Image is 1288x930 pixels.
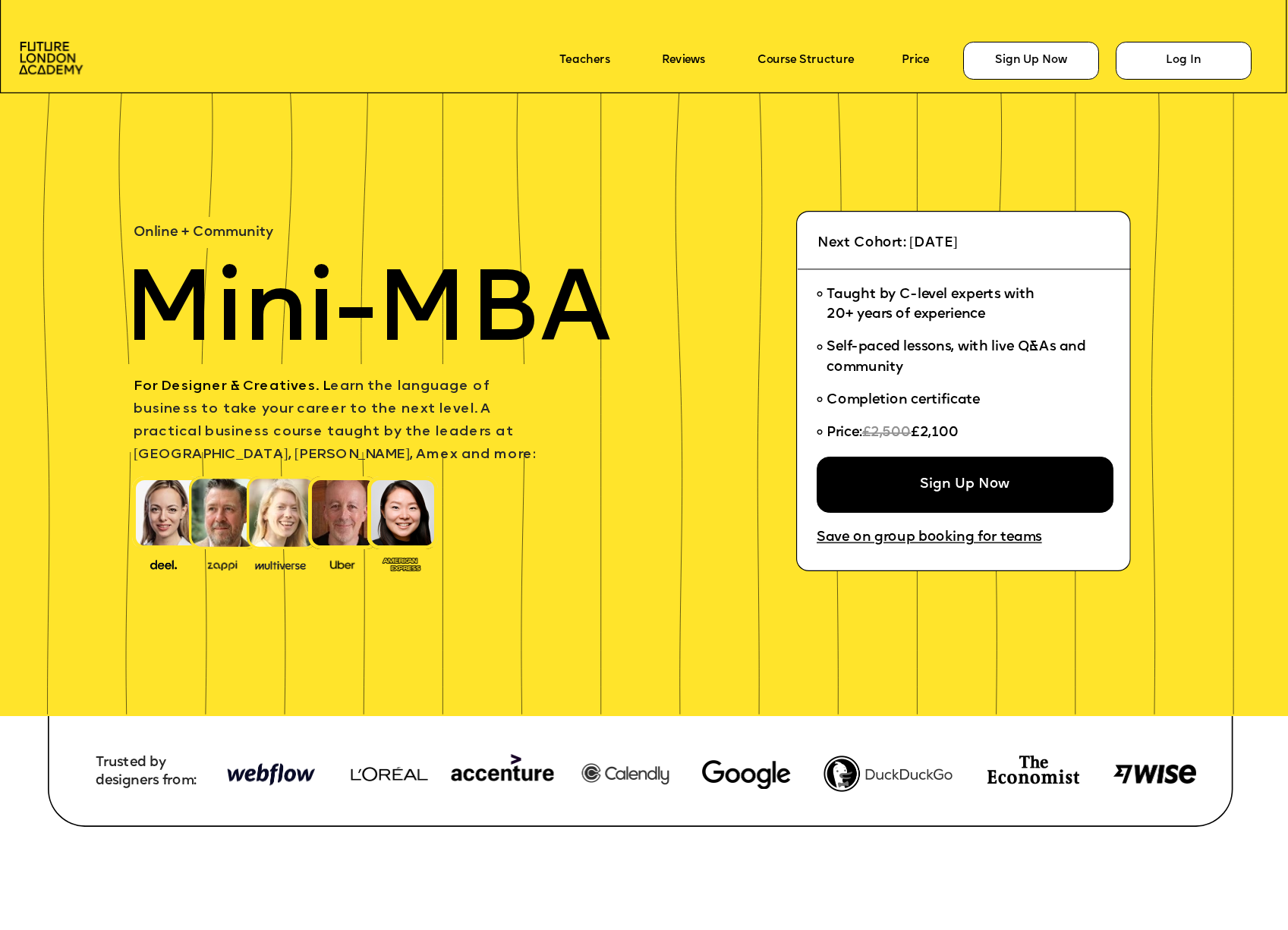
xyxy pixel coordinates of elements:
[827,288,1034,322] span: Taught by C-level experts with 20+ years of experience
[138,555,188,572] img: image-388f4489-9820-4c53-9b08-f7df0b8d4ae2.png
[317,557,367,570] img: image-99cff0b2-a396-4aab-8550-cf4071da2cb9.png
[123,265,611,366] span: Mini-MBA
[134,380,536,462] span: earn the language of business to take your career to the next level. A practical business course ...
[757,55,855,68] a: Course Structure
[827,341,1089,375] span: Self-paced lessons, with live Q&As and community
[861,426,911,440] span: £2,500
[250,555,311,572] img: image-b7d05013-d886-4065-8d38-3eca2af40620.png
[1113,765,1196,784] img: image-8d571a77-038a-4425-b27a-5310df5a295c.png
[817,237,957,250] span: Next Cohort: [DATE]
[911,426,959,440] span: £2,100
[817,530,1042,545] a: Save on group booking for teams
[827,394,980,407] span: Completion certificate
[827,426,861,440] span: Price:
[559,55,609,68] a: Teachers
[902,55,929,68] a: Price
[219,746,322,805] img: image-948b81d4-ecfd-4a21-a3e0-8573ccdefa42.png
[702,760,792,789] img: image-780dffe3-2af1-445f-9bcc-6343d0dbf7fb.webp
[197,557,247,570] img: image-b2f1584c-cbf7-4a77-bbe0-f56ae6ee31f2.png
[824,756,952,792] img: image-fef0788b-2262-40a7-a71a-936c95dc9fdc.png
[134,380,330,394] span: For Designer & Creatives. L
[96,756,197,788] span: Trusted by designers from:
[987,756,1079,784] img: image-74e81e4e-c3ca-4fbf-b275-59ce4ac8e97d.png
[662,55,704,68] a: Reviews
[19,42,83,74] img: image-aac980e9-41de-4c2d-a048-f29dd30a0068.png
[134,226,273,240] span: Online + Community
[376,554,427,573] img: image-93eab660-639c-4de6-957c-4ae039a0235a.png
